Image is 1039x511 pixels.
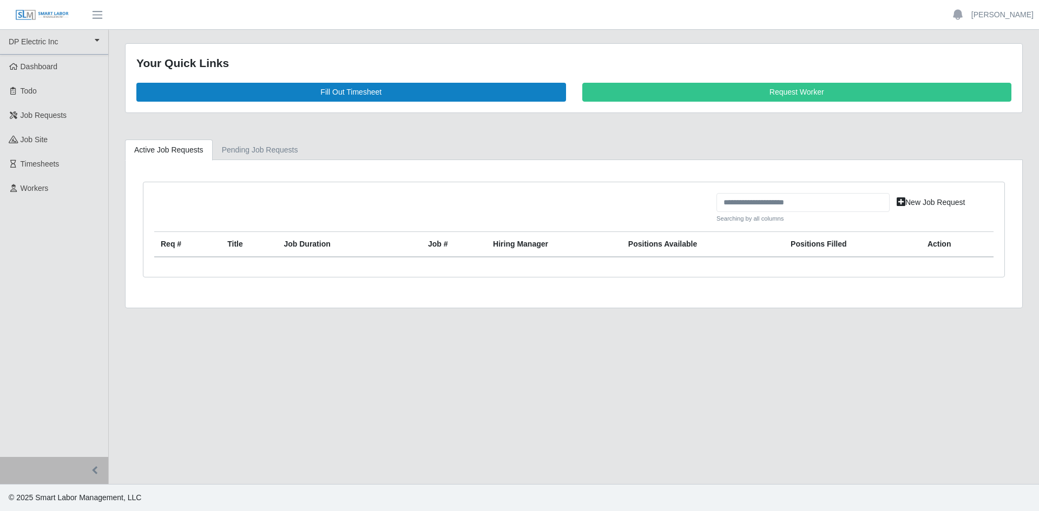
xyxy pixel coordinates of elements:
span: © 2025 Smart Labor Management, LLC [9,493,141,502]
th: Title [221,232,277,257]
th: Positions Filled [784,232,921,257]
span: Dashboard [21,62,58,71]
th: Job Duration [277,232,396,257]
span: job site [21,135,48,144]
span: Timesheets [21,160,60,168]
span: Todo [21,87,37,95]
th: Hiring Manager [486,232,622,257]
a: Pending Job Requests [213,140,307,161]
span: Job Requests [21,111,67,120]
a: Request Worker [582,83,1012,102]
a: Active Job Requests [125,140,213,161]
img: SLM Logo [15,9,69,21]
a: [PERSON_NAME] [971,9,1034,21]
small: Searching by all columns [716,214,890,223]
th: Job # [422,232,486,257]
a: New Job Request [890,193,972,212]
th: Req # [154,232,221,257]
th: Positions Available [622,232,784,257]
span: Workers [21,184,49,193]
th: Action [921,232,994,257]
div: Your Quick Links [136,55,1011,72]
a: Fill Out Timesheet [136,83,566,102]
